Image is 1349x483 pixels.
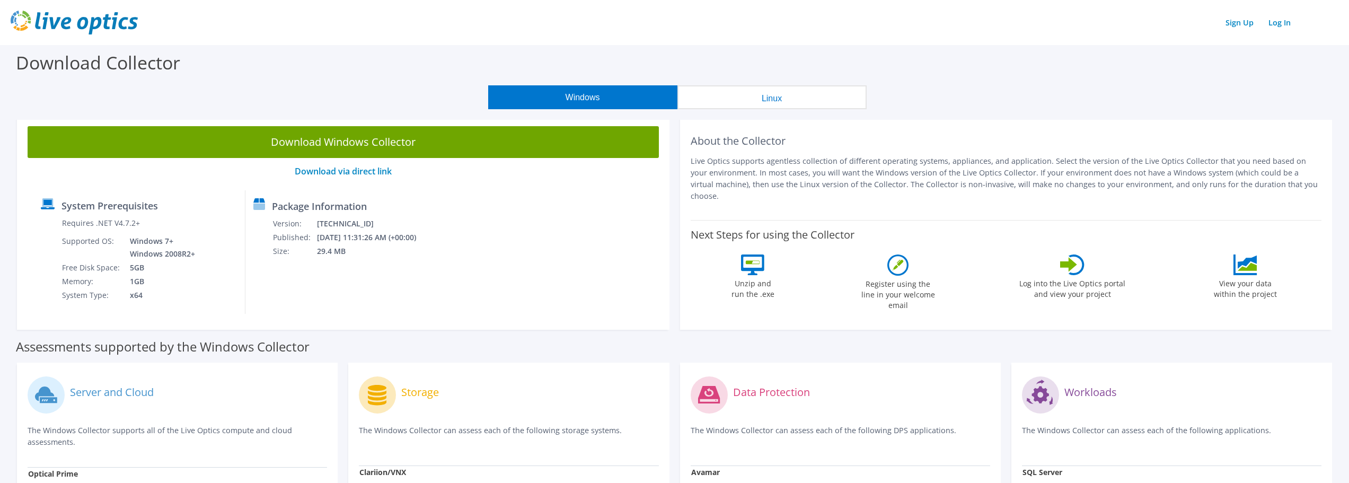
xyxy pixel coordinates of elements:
img: live_optics_svg.svg [11,11,138,34]
p: Live Optics supports agentless collection of different operating systems, appliances, and applica... [691,155,1322,202]
a: Log In [1263,15,1296,30]
td: Published: [272,231,316,244]
p: The Windows Collector can assess each of the following applications. [1022,425,1321,446]
td: [TECHNICAL_ID] [316,217,430,231]
a: Download Windows Collector [28,126,659,158]
strong: Clariion/VNX [359,467,406,477]
strong: Avamar [691,467,720,477]
label: Log into the Live Optics portal and view your project [1019,275,1126,300]
label: Requires .NET V4.7.2+ [62,218,140,229]
button: Windows [488,85,677,109]
label: View your data within the project [1207,275,1283,300]
p: The Windows Collector supports all of the Live Optics compute and cloud assessments. [28,425,327,448]
td: [DATE] 11:31:26 AM (+00:00) [316,231,430,244]
label: Unzip and run the .exe [728,275,777,300]
strong: Optical Prime [28,469,78,479]
td: Version: [272,217,316,231]
label: Storage [401,387,439,398]
a: Download via direct link [295,165,392,177]
label: Workloads [1064,387,1117,398]
label: Assessments supported by the Windows Collector [16,341,310,352]
label: Register using the line in your welcome email [858,276,938,311]
label: Data Protection [733,387,810,398]
h2: About the Collector [691,135,1322,147]
td: 5GB [122,261,197,275]
a: Sign Up [1220,15,1259,30]
strong: SQL Server [1022,467,1062,477]
td: x64 [122,288,197,302]
td: Memory: [61,275,122,288]
td: 29.4 MB [316,244,430,258]
label: Next Steps for using the Collector [691,229,854,241]
td: 1GB [122,275,197,288]
td: Windows 7+ Windows 2008R2+ [122,234,197,261]
label: Download Collector [16,50,180,75]
label: Server and Cloud [70,387,154,398]
label: System Prerequisites [61,200,158,211]
label: Package Information [272,201,367,212]
p: The Windows Collector can assess each of the following DPS applications. [691,425,990,446]
td: Free Disk Space: [61,261,122,275]
td: Supported OS: [61,234,122,261]
td: System Type: [61,288,122,302]
p: The Windows Collector can assess each of the following storage systems. [359,425,658,446]
button: Linux [677,85,867,109]
td: Size: [272,244,316,258]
